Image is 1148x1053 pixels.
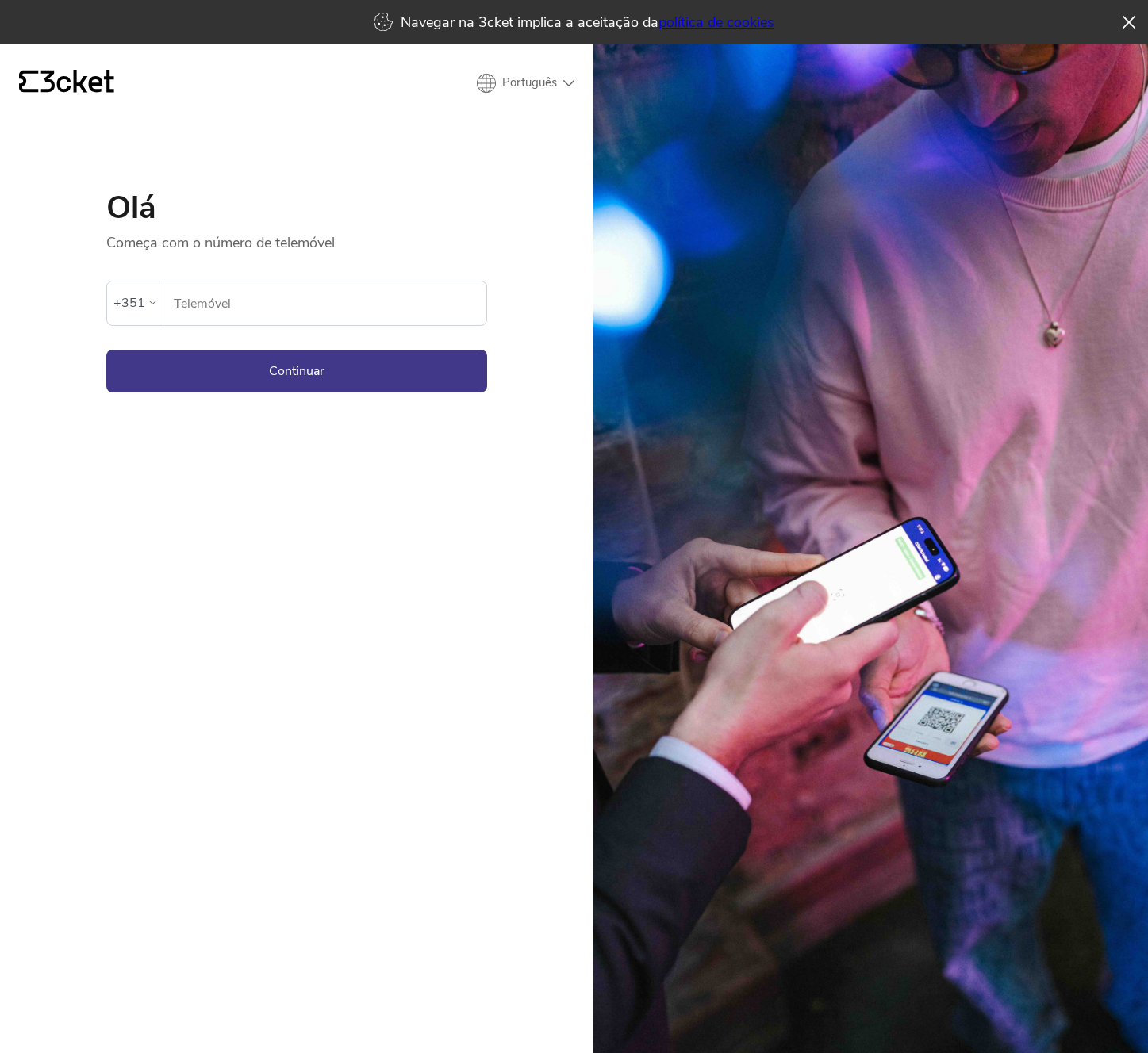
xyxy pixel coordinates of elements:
label: Telemóvel [163,281,486,326]
a: {' '} [19,70,114,97]
p: Começa com o número de telemóvel [106,224,487,252]
input: Telemóvel [173,281,486,325]
p: Navegar na 3cket implica a aceitação da [401,13,774,32]
div: +351 [113,291,145,315]
g: {' '} [19,71,38,93]
a: política de cookies [658,13,774,32]
h1: Olá [106,192,487,224]
button: Continuar [106,350,487,392]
